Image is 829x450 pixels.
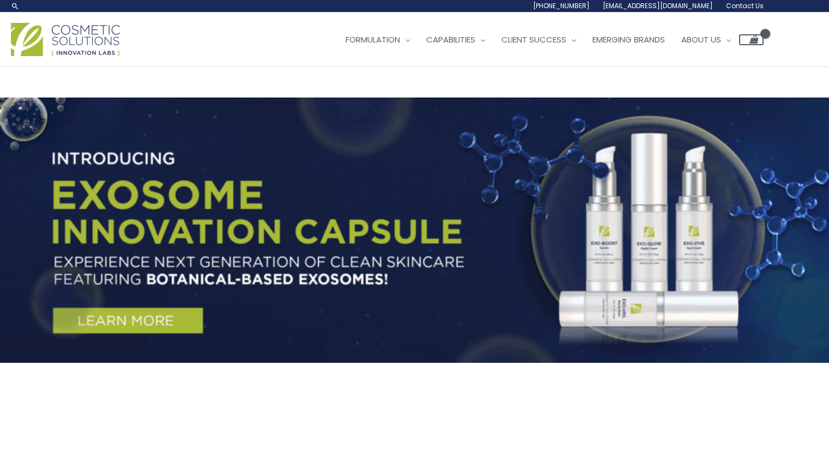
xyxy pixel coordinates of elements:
[329,23,764,56] nav: Site Navigation
[337,23,418,56] a: Formulation
[426,34,475,45] span: Capabilities
[739,34,764,45] a: View Shopping Cart, empty
[584,23,673,56] a: Emerging Brands
[11,23,120,56] img: Cosmetic Solutions Logo
[533,1,590,10] span: [PHONE_NUMBER]
[493,23,584,56] a: Client Success
[681,34,721,45] span: About Us
[501,34,566,45] span: Client Success
[603,1,713,10] span: [EMAIL_ADDRESS][DOMAIN_NAME]
[592,34,665,45] span: Emerging Brands
[11,2,20,10] a: Search icon link
[418,23,493,56] a: Capabilities
[346,34,400,45] span: Formulation
[726,1,764,10] span: Contact Us
[673,23,739,56] a: About Us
